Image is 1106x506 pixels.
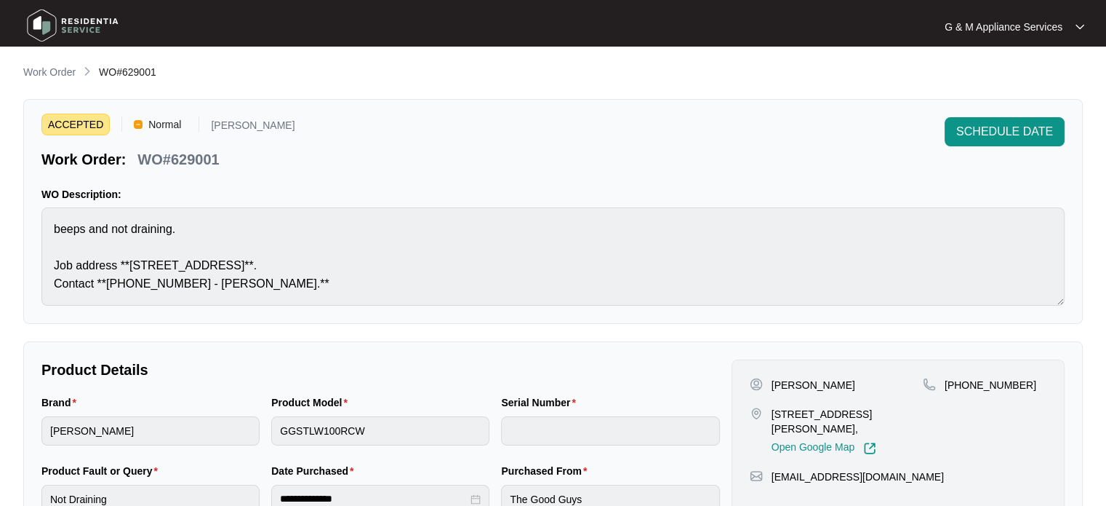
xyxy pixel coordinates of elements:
img: chevron-right [81,66,93,77]
p: Product Details [41,360,720,380]
label: Serial Number [501,395,581,410]
p: [PERSON_NAME] [772,378,855,392]
p: Work Order [23,65,76,79]
label: Product Model [271,395,353,410]
img: user-pin [750,378,763,391]
img: map-pin [923,378,936,391]
a: Work Order [20,65,79,81]
img: map-pin [750,470,763,483]
img: Vercel Logo [134,120,143,129]
a: Open Google Map [772,442,876,455]
textarea: beeps and not draining. Job address **[STREET_ADDRESS]**. Contact **[PHONE_NUMBER] - [PERSON_NAME... [41,207,1065,306]
span: ACCEPTED [41,114,110,135]
p: G & M Appliance Services [945,20,1062,34]
p: [STREET_ADDRESS][PERSON_NAME], [772,407,923,436]
img: Link-External [863,442,876,455]
span: WO#629001 [99,66,156,78]
p: [EMAIL_ADDRESS][DOMAIN_NAME] [772,470,944,484]
span: SCHEDULE DATE [956,123,1053,141]
input: Brand [41,416,260,446]
label: Purchased From [501,464,593,478]
span: Normal [143,114,187,135]
img: residentia service logo [22,4,124,47]
input: Serial Number [501,416,719,446]
p: [PERSON_NAME] [211,120,294,135]
img: dropdown arrow [1075,23,1084,31]
button: SCHEDULE DATE [945,117,1065,146]
img: map-pin [750,407,763,420]
input: Product Model [271,416,489,446]
p: [PHONE_NUMBER] [945,378,1036,392]
label: Brand [41,395,82,410]
label: Date Purchased [271,464,359,478]
p: WO Description: [41,187,1065,202]
label: Product Fault or Query [41,464,164,478]
p: WO#629001 [137,149,219,170]
p: Work Order: [41,149,126,170]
